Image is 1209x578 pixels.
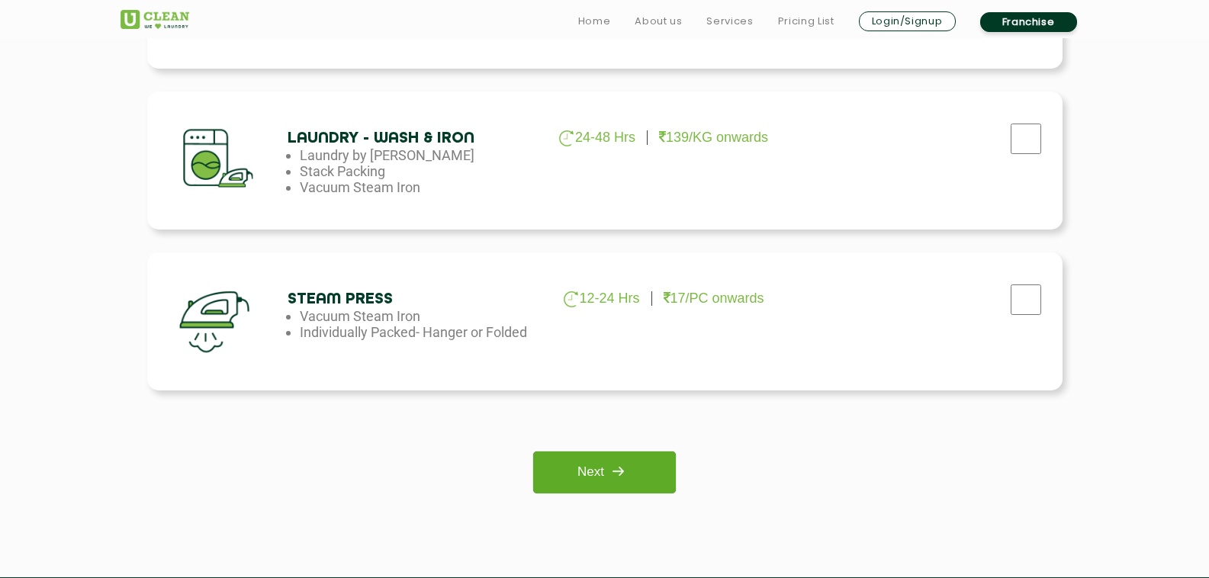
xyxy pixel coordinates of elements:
[578,12,611,31] a: Home
[300,324,547,340] li: Individually Packed- Hanger or Folded
[300,179,547,195] li: Vacuum Steam Iron
[559,130,635,146] p: 24-48 Hrs
[604,458,632,485] img: right_icon.png
[564,291,578,307] img: clock_g.png
[288,291,535,308] h4: Steam Press
[121,10,189,29] img: UClean Laundry and Dry Cleaning
[859,11,956,31] a: Login/Signup
[778,12,834,31] a: Pricing List
[659,130,768,146] p: 139/KG onwards
[559,130,574,146] img: clock_g.png
[300,147,547,163] li: Laundry by [PERSON_NAME]
[564,291,640,307] p: 12-24 Hrs
[706,12,753,31] a: Services
[980,12,1077,32] a: Franchise
[300,163,547,179] li: Stack Packing
[288,130,535,147] h4: Laundry - Wash & Iron
[300,308,547,324] li: Vacuum Steam Iron
[533,451,676,493] a: Next
[664,291,764,307] p: 17/PC onwards
[635,12,682,31] a: About us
